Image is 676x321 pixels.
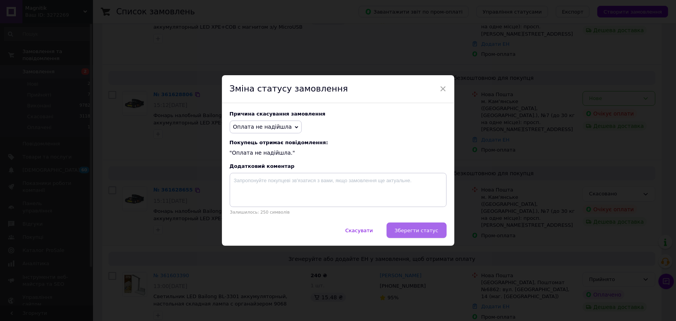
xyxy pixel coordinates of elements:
span: Зберегти статус [395,228,439,233]
div: Додатковий коментар [230,163,447,169]
p: Залишилось: 250 символів [230,210,447,215]
div: "Оплата не надійшла." [230,140,447,157]
div: Причина скасування замовлення [230,111,447,117]
button: Зберегти статус [387,223,447,238]
div: Зміна статусу замовлення [222,75,454,103]
span: × [440,82,447,95]
span: Оплата не надійшла [233,124,292,130]
span: Скасувати [345,228,373,233]
span: Покупець отримає повідомлення: [230,140,447,145]
button: Скасувати [337,223,381,238]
